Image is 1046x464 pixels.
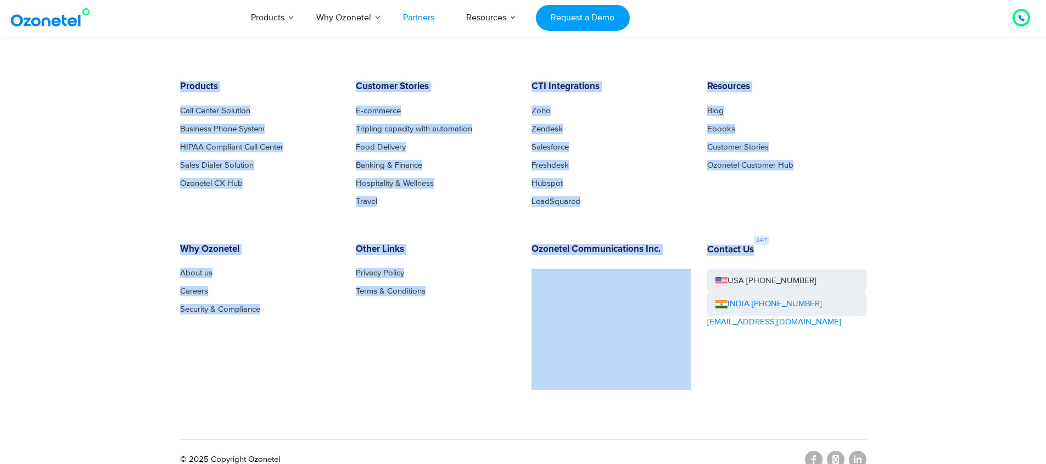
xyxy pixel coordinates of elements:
a: USA [PHONE_NUMBER] [707,269,866,293]
h6: CTI Integrations [532,81,691,92]
a: Zoho [532,107,551,115]
a: Sales Dialer Solution [180,161,254,169]
a: Travel [356,197,377,206]
a: Tripling capacity with automation [356,125,472,133]
a: LeadSquared [532,197,580,206]
a: Hubspot [532,179,563,187]
a: Blog [707,107,724,115]
a: Privacy Policy [356,269,404,277]
h6: Why Ozonetel [180,244,339,255]
a: Terms & Conditions [356,287,426,295]
a: Freshdesk [532,161,569,169]
a: Hospitality & Wellness [356,179,434,187]
h6: Resources [707,81,866,92]
a: [EMAIL_ADDRESS][DOMAIN_NAME] [707,316,841,329]
a: Zendesk [532,125,563,133]
a: INDIA [PHONE_NUMBER] [715,298,822,311]
a: Business Phone System [180,125,265,133]
a: Customer Stories [707,143,769,151]
a: HIPAA Compliant Call Center [180,143,283,151]
a: Salesforce [532,143,569,151]
a: Security & Compliance [180,305,260,313]
a: Careers [180,287,208,295]
a: About us [180,269,212,277]
h6: Contact Us [707,245,754,256]
h6: Customer Stories [356,81,515,92]
a: Call Center Solution [180,107,250,115]
h6: Ozonetel Communications Inc. [532,244,691,255]
a: Ozonetel Customer Hub [707,161,793,169]
h6: Products [180,81,339,92]
h6: Other Links [356,244,515,255]
a: Ebooks [707,125,735,133]
img: us-flag.png [715,277,728,285]
a: Request a Demo [536,5,630,31]
a: Food Delivery [356,143,406,151]
a: E-commerce [356,107,401,115]
img: ind-flag.png [715,300,728,308]
a: Banking & Finance [356,161,422,169]
a: Ozonetel CX Hub [180,179,243,187]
